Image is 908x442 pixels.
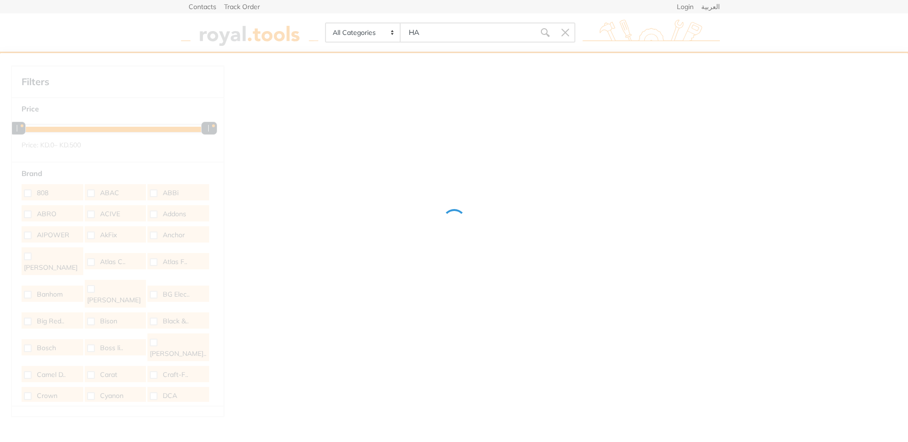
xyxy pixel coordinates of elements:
[224,3,260,10] a: Track Order
[326,23,401,42] select: Category
[401,22,535,43] input: Site search
[677,3,694,10] a: Login
[189,3,216,10] a: Contacts
[701,3,720,10] a: العربية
